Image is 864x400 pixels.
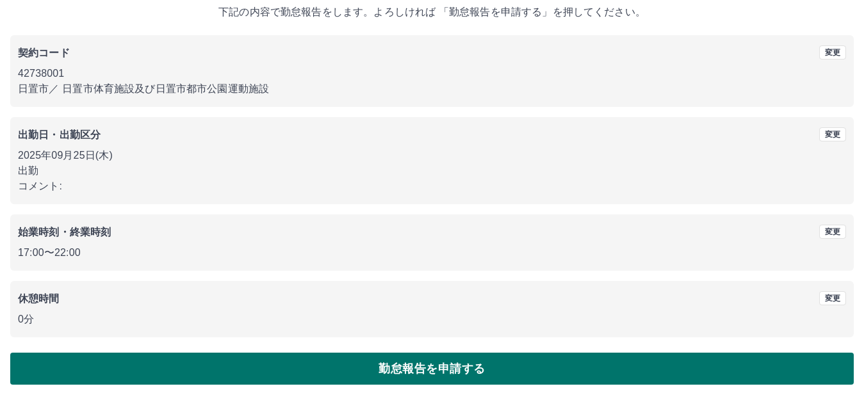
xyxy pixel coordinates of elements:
[819,45,846,60] button: 変更
[18,245,846,260] p: 17:00 〜 22:00
[18,293,60,304] b: 休憩時間
[18,66,846,81] p: 42738001
[18,81,846,97] p: 日置市 ／ 日置市体育施設及び日置市都市公園運動施設
[18,129,101,140] b: 出勤日・出勤区分
[18,312,846,327] p: 0分
[819,291,846,305] button: 変更
[819,127,846,141] button: 変更
[10,4,854,20] p: 下記の内容で勤怠報告をします。よろしければ 「勤怠報告を申請する」を押してください。
[18,148,846,163] p: 2025年09月25日(木)
[819,225,846,239] button: 変更
[18,227,111,237] b: 始業時刻・終業時刻
[18,179,846,194] p: コメント:
[10,353,854,385] button: 勤怠報告を申請する
[18,163,846,179] p: 出勤
[18,47,70,58] b: 契約コード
